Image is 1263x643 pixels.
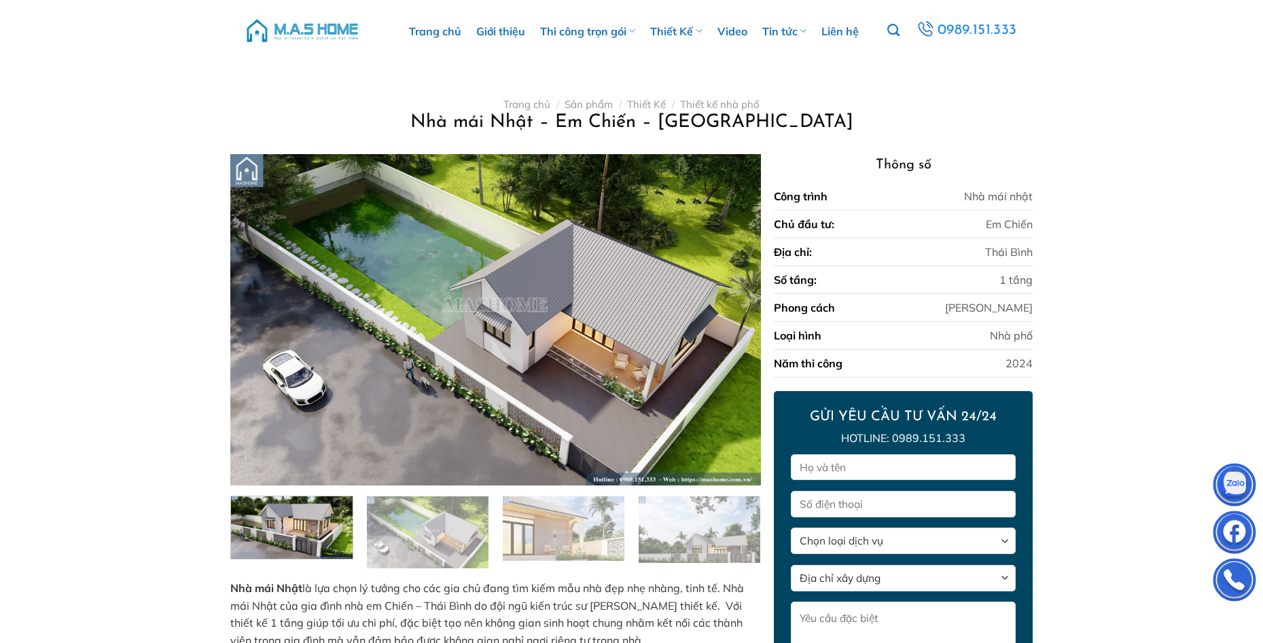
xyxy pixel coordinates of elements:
[245,10,360,51] img: M.A.S HOME – Tổng Thầu Thiết Kế Và Xây Nhà Trọn Gói
[1214,466,1255,507] img: Zalo
[986,216,1033,232] div: Em Chiến
[503,98,550,111] a: Trang chủ
[774,154,1032,176] h3: Thông số
[791,491,1015,517] input: Số điện thoại
[230,154,760,485] img: Nhà mái Nhật - Em Chiến - Thái Bình 1
[999,272,1033,288] div: 1 tầng
[367,496,488,572] img: Nhà mái Nhật - Em Chiến - Thái Bình 10
[230,581,302,595] strong: Nhà mái Nhật
[231,493,353,559] img: Nhà mái Nhật - Em Chiến - Thái Bình 9
[964,188,1033,204] div: Nhà mái nhật
[887,16,900,45] a: Tìm kiếm
[774,188,828,204] div: Công trình
[247,111,1016,134] h1: Nhà mái Nhật – Em Chiến – [GEOGRAPHIC_DATA]
[556,98,559,111] span: /
[1214,514,1255,555] img: Facebook
[914,18,1018,43] a: 0989.151.333
[791,408,1015,426] h2: GỬI YÊU CẦU TƯ VẤN 24/24
[619,98,622,111] span: /
[774,272,817,288] div: Số tầng:
[639,496,760,566] img: Nhà mái Nhật - Em Chiến - Thái Bình 12
[1006,355,1033,371] div: 2024
[774,216,834,232] div: Chủ đầu tư:
[565,98,613,111] a: Sản phẩm
[791,430,1015,447] p: Hotline: 0989.151.333
[680,98,760,111] a: Thiết kế nhà phố
[990,327,1033,344] div: Nhà phố
[672,98,675,111] span: /
[1214,562,1255,602] img: Phone
[985,244,1033,260] div: Thái Bình
[938,19,1017,42] span: 0989.151.333
[945,299,1033,316] div: [PERSON_NAME]
[774,299,835,316] div: Phong cách
[627,98,666,111] a: Thiết Kế
[503,496,624,564] img: Nhà mái Nhật - Em Chiến - Thái Bình 11
[774,244,812,260] div: Địa chỉ:
[774,355,842,371] div: Năm thi công
[774,327,821,344] div: Loại hình
[791,454,1015,481] input: Họ và tên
